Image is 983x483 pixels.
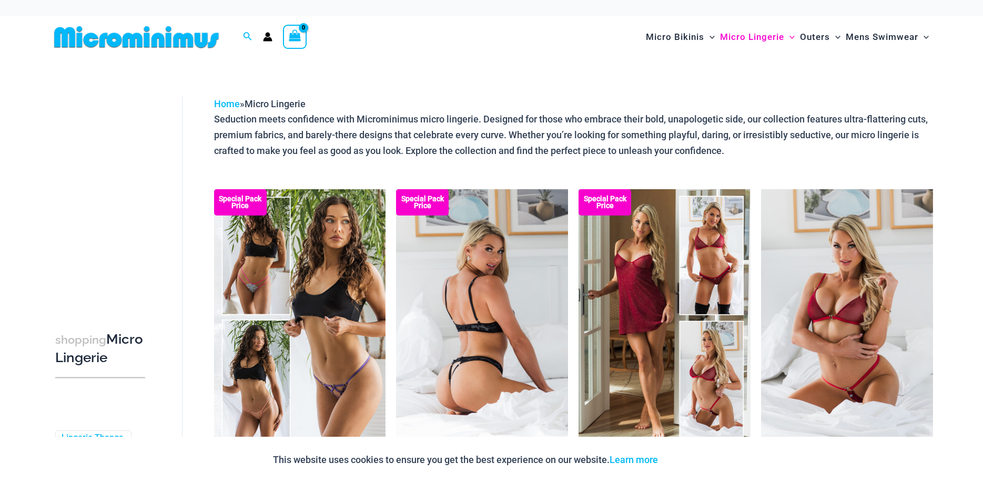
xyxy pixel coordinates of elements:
[784,24,795,50] span: Menu Toggle
[579,189,751,447] img: Guilty Pleasures Red Collection Pack F
[846,24,918,50] span: Mens Swimwear
[396,196,449,209] b: Special Pack Price
[918,24,929,50] span: Menu Toggle
[214,98,240,109] a: Home
[214,111,933,158] p: Seduction meets confidence with Microminimus micro lingerie. Designed for those who embrace their...
[610,454,658,465] a: Learn more
[643,21,717,53] a: Micro BikinisMenu ToggleMenu Toggle
[263,32,272,42] a: Account icon link
[245,98,306,109] span: Micro Lingerie
[214,196,267,209] b: Special Pack Price
[646,24,704,50] span: Micro Bikinis
[666,447,711,472] button: Accept
[55,331,145,367] h3: Micro Lingerie
[761,189,933,447] a: Guilty Pleasures Red 1045 Bra 689 Micro 05Guilty Pleasures Red 1045 Bra 689 Micro 06Guilty Pleasu...
[704,24,715,50] span: Menu Toggle
[797,21,843,53] a: OutersMenu ToggleMenu Toggle
[396,189,568,447] img: Nights Fall Silver Leopard 1036 Bra 6046 Thong 11
[273,452,658,468] p: This website uses cookies to ensure you get the best experience on our website.
[830,24,840,50] span: Menu Toggle
[55,88,150,298] iframe: TrustedSite Certified
[214,189,386,447] img: Collection Pack (9)
[214,98,306,109] span: »
[214,189,386,447] a: Collection Pack (9) Collection Pack b (5)Collection Pack b (5)
[720,24,784,50] span: Micro Lingerie
[761,189,933,447] img: Guilty Pleasures Red 1045 Bra 689 Micro 05
[243,30,252,44] a: Search icon link
[50,25,223,49] img: MM SHOP LOGO FLAT
[579,189,751,447] a: Guilty Pleasures Red Collection Pack F Guilty Pleasures Red Collection Pack BGuilty Pleasures Red...
[800,24,830,50] span: Outers
[717,21,797,53] a: Micro LingerieMenu ToggleMenu Toggle
[579,196,631,209] b: Special Pack Price
[396,189,568,447] a: Nights Fall Silver Leopard 1036 Bra 6046 Thong 09v2 Nights Fall Silver Leopard 1036 Bra 6046 Thon...
[642,19,934,55] nav: Site Navigation
[843,21,931,53] a: Mens SwimwearMenu ToggleMenu Toggle
[283,25,307,49] a: View Shopping Cart, empty
[55,333,106,346] span: shopping
[62,433,123,444] a: Lingerie Thongs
